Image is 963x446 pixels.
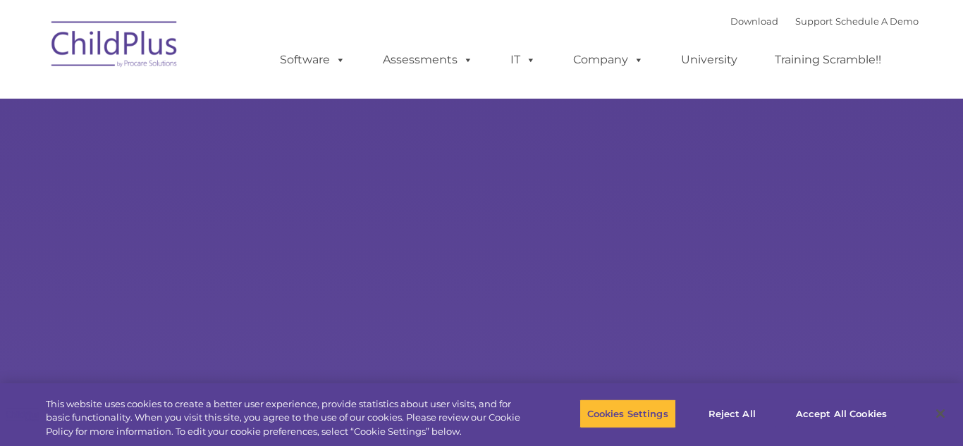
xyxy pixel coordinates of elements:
a: Training Scramble!! [761,46,895,74]
a: Assessments [369,46,487,74]
button: Cookies Settings [579,399,676,428]
button: Close [925,398,956,429]
button: Reject All [688,399,776,428]
a: University [667,46,752,74]
a: Software [266,46,360,74]
font: | [730,16,919,27]
a: Schedule A Demo [835,16,919,27]
a: Company [559,46,658,74]
div: This website uses cookies to create a better user experience, provide statistics about user visit... [46,397,529,439]
a: Download [730,16,778,27]
a: IT [496,46,550,74]
img: ChildPlus by Procare Solutions [44,11,185,82]
a: Support [795,16,833,27]
button: Accept All Cookies [788,399,895,428]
